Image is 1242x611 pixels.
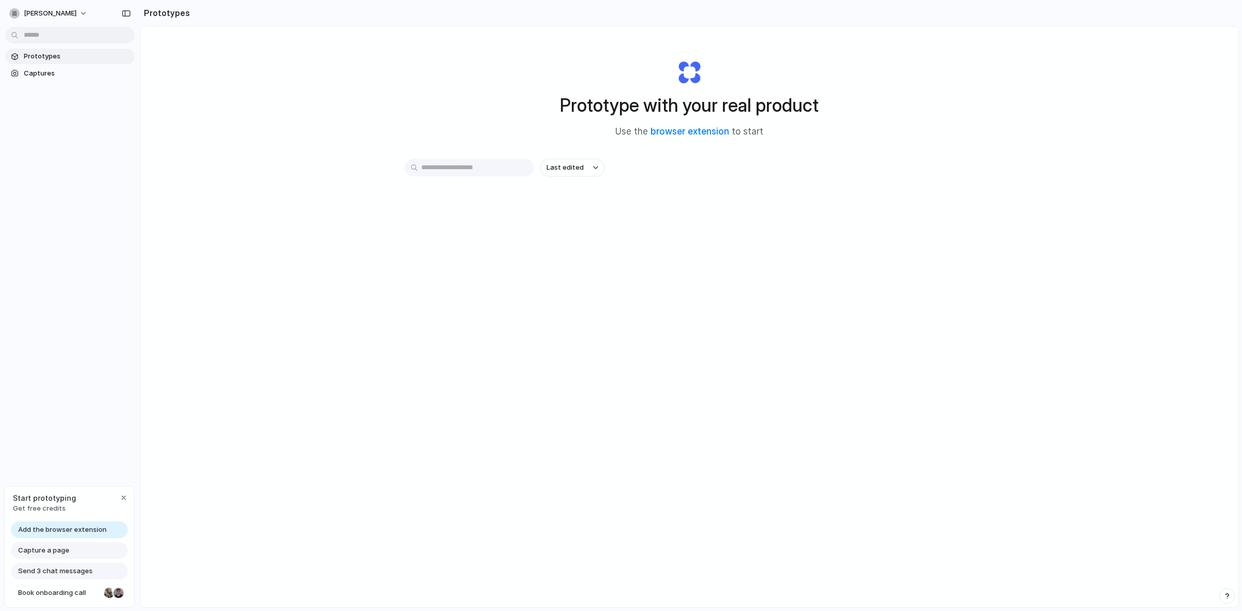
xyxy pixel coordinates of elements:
span: Start prototyping [13,493,76,503]
div: Nicole Kubica [103,587,115,599]
span: Capture a page [18,545,69,556]
span: [PERSON_NAME] [24,8,77,19]
a: Prototypes [5,49,135,64]
span: Captures [24,68,130,79]
span: Last edited [546,162,584,173]
span: Send 3 chat messages [18,566,93,576]
span: Add the browser extension [18,525,107,535]
a: Book onboarding call [11,585,128,601]
a: browser extension [650,126,729,137]
button: [PERSON_NAME] [5,5,93,22]
div: Christian Iacullo [112,587,125,599]
span: Get free credits [13,503,76,514]
span: Book onboarding call [18,588,100,598]
span: Use the to start [615,125,763,139]
button: Last edited [540,159,604,176]
h1: Prototype with your real product [560,92,819,119]
span: Prototypes [24,51,130,62]
h2: Prototypes [140,7,190,19]
a: Captures [5,66,135,81]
